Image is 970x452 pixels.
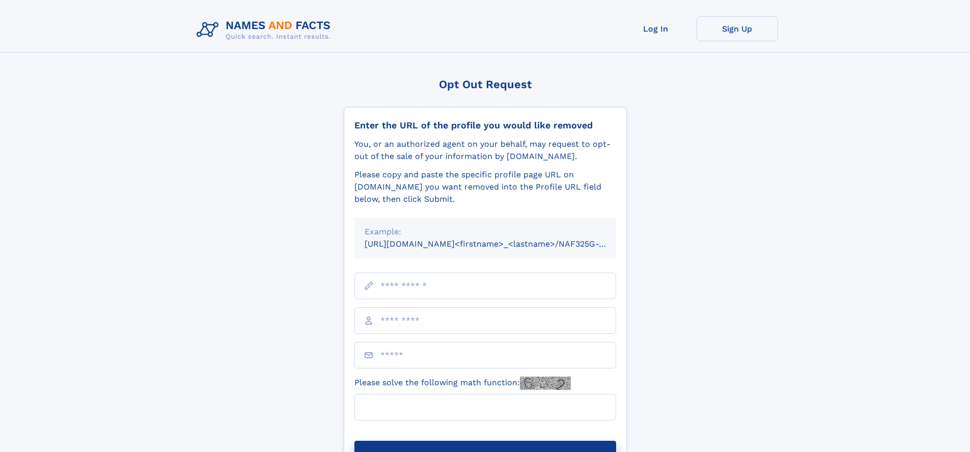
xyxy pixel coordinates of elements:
[354,377,571,390] label: Please solve the following math function:
[354,120,616,131] div: Enter the URL of the profile you would like removed
[615,16,697,41] a: Log In
[192,16,339,44] img: Logo Names and Facts
[344,78,627,91] div: Opt Out Request
[354,169,616,205] div: Please copy and paste the specific profile page URL on [DOMAIN_NAME] you want removed into the Pr...
[354,138,616,163] div: You, or an authorized agent on your behalf, may request to opt-out of the sale of your informatio...
[697,16,778,41] a: Sign Up
[365,239,635,249] small: [URL][DOMAIN_NAME]<firstname>_<lastname>/NAF325G-xxxxxxxx
[365,226,606,238] div: Example:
